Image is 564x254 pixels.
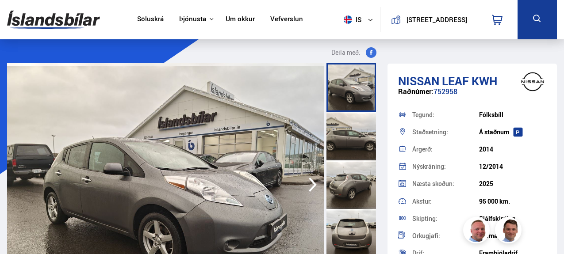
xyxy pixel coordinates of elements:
div: Árgerð: [412,146,480,152]
img: brand logo [515,68,550,95]
div: Sjálfskipting [479,215,546,222]
img: siFngHWaQ9KaOqBr.png [464,218,491,245]
div: Skipting: [412,216,480,222]
a: Um okkur [226,15,255,24]
a: [STREET_ADDRESS] [385,7,476,32]
a: Söluskrá [137,15,164,24]
a: Vefverslun [270,15,303,24]
div: Næsta skoðun: [412,181,480,187]
span: Raðnúmer: [398,87,434,96]
img: G0Ugv5HjCgRt.svg [7,5,100,34]
button: is [340,7,380,33]
div: Staðsetning: [412,129,480,135]
div: 2014 [479,146,546,153]
button: [STREET_ADDRESS] [404,16,469,23]
div: 12/2014 [479,163,546,170]
div: Orkugjafi: [412,233,480,239]
div: Tegund: [412,112,480,118]
button: Þjónusta [179,15,206,23]
div: Akstur: [412,198,480,205]
div: 95 000 km. [479,198,546,205]
img: FbJEzSuNWCJXmdc-.webp [496,218,523,245]
span: Leaf KWH [442,73,497,89]
span: Deila með: [331,47,361,58]
div: Fólksbíll [479,111,546,118]
div: 752958 [398,87,546,105]
img: svg+xml;base64,PHN2ZyB4bWxucz0iaHR0cDovL3d3dy53My5vcmcvMjAwMC9zdmciIHdpZHRoPSI1MTIiIGhlaWdodD0iNT... [344,15,352,24]
button: Deila með: [328,47,380,58]
span: is [340,15,362,24]
span: Nissan [398,73,439,89]
div: 2025 [479,180,546,187]
div: Nýskráning: [412,163,480,170]
div: Á staðnum [479,129,546,136]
